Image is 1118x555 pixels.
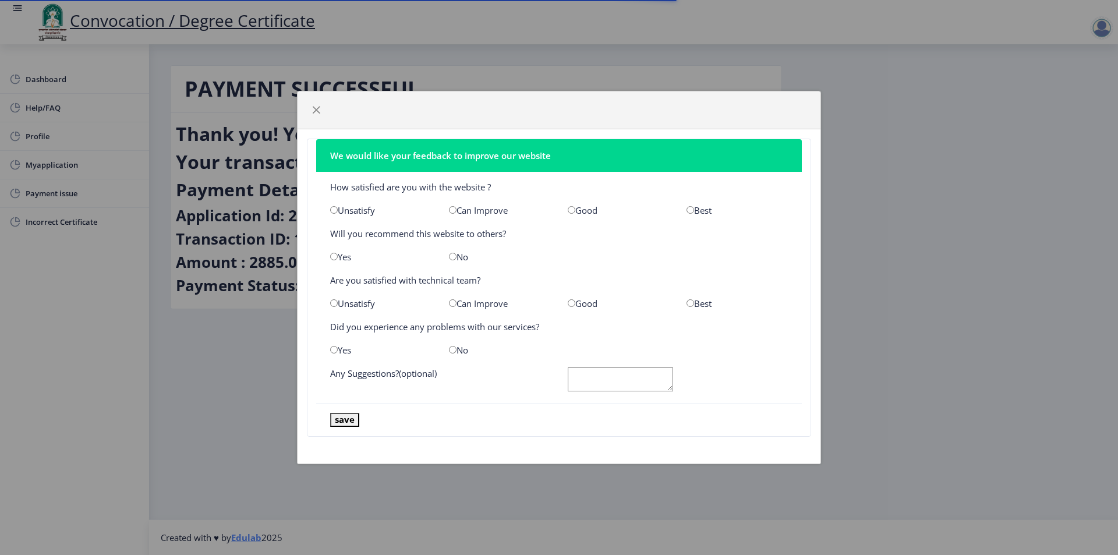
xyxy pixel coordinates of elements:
div: Any Suggestions?(optional) [321,367,559,394]
div: Can Improve [440,204,559,216]
div: Are you satisfied with technical team? [321,274,797,286]
div: Best [678,204,797,216]
div: No [440,344,559,356]
div: Did you experience any problems with our services? [321,321,797,333]
div: Unsatisfy [321,204,440,216]
div: Good [559,298,678,309]
div: Yes [321,251,440,263]
div: Will you recommend this website to others? [321,228,797,239]
div: Unsatisfy [321,298,440,309]
div: Yes [321,344,440,356]
div: Good [559,204,678,216]
nb-card-header: We would like your feedback to improve our website [316,139,802,172]
div: How satisfied are you with the website ? [321,181,797,193]
div: Best [678,298,797,309]
button: save [330,413,359,426]
div: No [440,251,559,263]
div: Can Improve [440,298,559,309]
